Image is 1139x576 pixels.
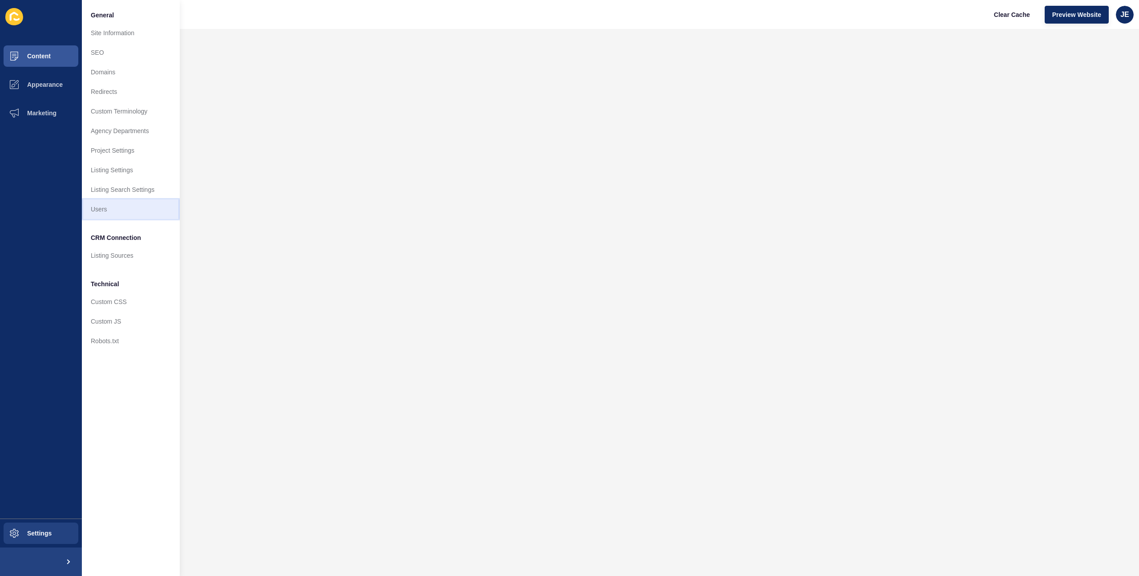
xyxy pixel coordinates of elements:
[91,280,119,288] span: Technical
[82,312,180,331] a: Custom JS
[91,11,114,20] span: General
[1045,6,1109,24] button: Preview Website
[1120,10,1129,19] span: JE
[82,180,180,199] a: Listing Search Settings
[82,101,180,121] a: Custom Terminology
[994,10,1030,19] span: Clear Cache
[82,43,180,62] a: SEO
[986,6,1038,24] button: Clear Cache
[82,199,180,219] a: Users
[82,82,180,101] a: Redirects
[82,160,180,180] a: Listing Settings
[82,246,180,265] a: Listing Sources
[82,23,180,43] a: Site Information
[91,233,141,242] span: CRM Connection
[82,141,180,160] a: Project Settings
[1052,10,1101,19] span: Preview Website
[82,331,180,351] a: Robots.txt
[82,121,180,141] a: Agency Departments
[82,292,180,312] a: Custom CSS
[82,62,180,82] a: Domains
